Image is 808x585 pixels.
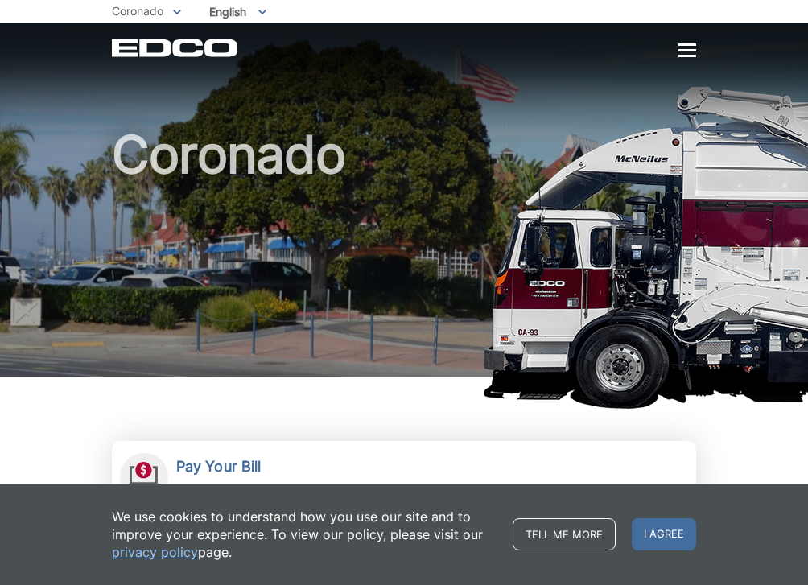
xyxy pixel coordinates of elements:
[513,518,616,550] a: Tell me more
[176,458,381,476] h2: Pay Your Bill
[112,39,240,57] a: EDCD logo. Return to the homepage.
[112,441,696,513] a: Pay Your Bill View, pay, and manage your bill online.
[112,543,198,561] a: privacy policy
[112,508,497,561] p: We use cookies to understand how you use our site and to improve your experience. To view our pol...
[112,4,163,18] span: Coronado
[176,480,381,497] p: View, pay, and manage your bill online.
[112,129,696,384] h1: Coronado
[632,518,696,550] span: I agree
